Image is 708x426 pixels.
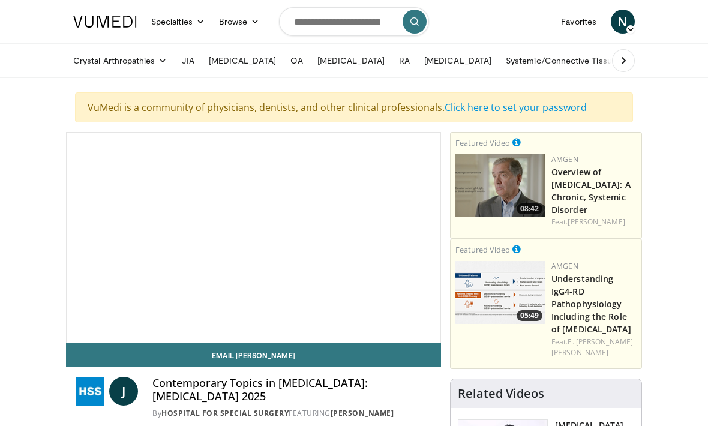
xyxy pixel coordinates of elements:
small: Featured Video [455,137,510,148]
a: Email [PERSON_NAME] [66,343,441,367]
a: 08:42 [455,154,545,217]
div: By FEATURING [152,408,431,419]
a: Hospital for Special Surgery [161,408,289,418]
a: Browse [212,10,267,34]
a: JIA [175,49,202,73]
a: Click here to set your password [445,101,587,114]
a: [MEDICAL_DATA] [417,49,499,73]
a: 05:49 [455,261,545,324]
a: J [109,377,138,406]
img: 40cb7efb-a405-4d0b-b01f-0267f6ac2b93.png.150x105_q85_crop-smart_upscale.png [455,154,545,217]
a: Crystal Arthropathies [66,49,175,73]
span: 05:49 [517,310,542,321]
h4: Contemporary Topics in [MEDICAL_DATA]: [MEDICAL_DATA] 2025 [152,377,431,403]
img: Hospital for Special Surgery [76,377,104,406]
a: Understanding IgG4-RD Pathophysiology Including the Role of [MEDICAL_DATA] [551,273,631,335]
img: VuMedi Logo [73,16,137,28]
a: Specialties [144,10,212,34]
img: 3e5b4ad1-6d9b-4d8f-ba8e-7f7d389ba880.png.150x105_q85_crop-smart_upscale.png [455,261,545,324]
a: Favorites [554,10,604,34]
a: Overview of [MEDICAL_DATA]: A Chronic, Systemic Disorder [551,166,631,215]
div: Feat. [551,337,637,358]
a: RA [392,49,417,73]
a: Amgen [551,154,578,164]
a: [PERSON_NAME] [568,217,625,227]
span: 08:42 [517,203,542,214]
h4: Related Videos [458,386,544,401]
a: N [611,10,635,34]
div: VuMedi is a community of physicians, dentists, and other clinical professionals. [75,92,633,122]
a: [MEDICAL_DATA] [202,49,283,73]
small: Featured Video [455,244,510,255]
a: [MEDICAL_DATA] [310,49,392,73]
a: Systemic/Connective Tissue Disease [499,49,668,73]
a: E. [PERSON_NAME] [PERSON_NAME] [551,337,633,358]
a: Amgen [551,261,578,271]
video-js: Video Player [67,133,440,343]
a: [PERSON_NAME] [331,408,394,418]
input: Search topics, interventions [279,7,429,36]
a: OA [283,49,310,73]
div: Feat. [551,217,637,227]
